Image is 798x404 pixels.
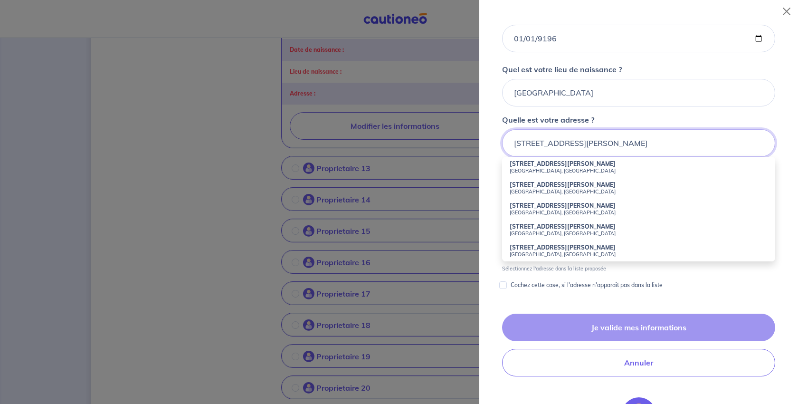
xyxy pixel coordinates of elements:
[510,181,616,188] strong: [STREET_ADDRESS][PERSON_NAME]
[511,279,663,291] p: Cochez cette case, si l'adresse n'apparaît pas dans la liste
[502,79,775,106] input: Paris
[510,230,768,237] small: [GEOGRAPHIC_DATA], [GEOGRAPHIC_DATA]
[510,188,768,195] small: [GEOGRAPHIC_DATA], [GEOGRAPHIC_DATA]
[510,160,616,167] strong: [STREET_ADDRESS][PERSON_NAME]
[510,209,768,216] small: [GEOGRAPHIC_DATA], [GEOGRAPHIC_DATA]
[510,202,616,209] strong: [STREET_ADDRESS][PERSON_NAME]
[502,64,622,75] p: Quel est votre lieu de naissance ?
[502,25,775,52] input: 01/01/1980
[510,223,616,230] strong: [STREET_ADDRESS][PERSON_NAME]
[510,167,768,174] small: [GEOGRAPHIC_DATA], [GEOGRAPHIC_DATA]
[779,4,794,19] button: Close
[502,265,606,272] p: Sélectionnez l'adresse dans la liste proposée
[502,129,775,157] input: 11 rue de la liberté 75000 Paris
[502,349,775,376] button: Annuler
[510,251,768,258] small: [GEOGRAPHIC_DATA], [GEOGRAPHIC_DATA]
[510,244,616,251] strong: [STREET_ADDRESS][PERSON_NAME]
[502,114,594,125] p: Quelle est votre adresse ?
